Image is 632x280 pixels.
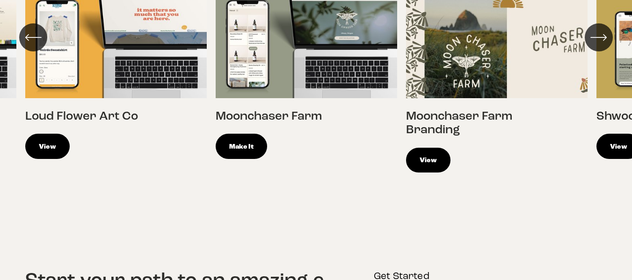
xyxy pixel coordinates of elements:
a: Make It [216,134,267,159]
button: Previous [19,23,47,51]
a: View [25,134,70,159]
button: Next [585,23,613,51]
a: View [406,148,450,173]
